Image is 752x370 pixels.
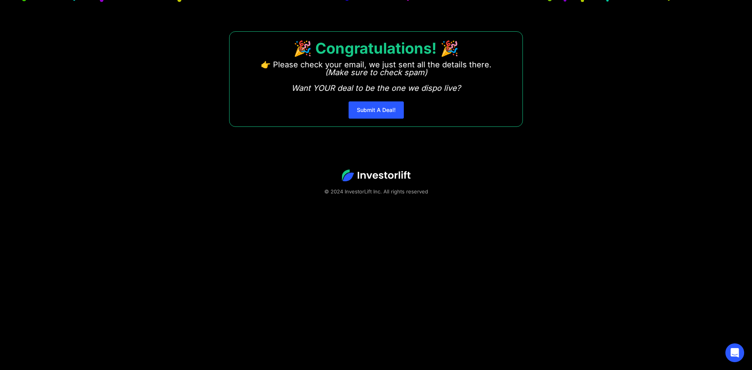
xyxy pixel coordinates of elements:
div: © 2024 InvestorLift Inc. All rights reserved [27,188,725,195]
p: 👉 Please check your email, we just sent all the details there. ‍ [261,61,492,92]
strong: 🎉 Congratulations! 🎉 [293,39,459,57]
div: Open Intercom Messenger [725,343,744,362]
a: Submit A Deal! [349,101,404,119]
em: (Make sure to check spam) Want YOUR deal to be the one we dispo live? [291,68,461,93]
